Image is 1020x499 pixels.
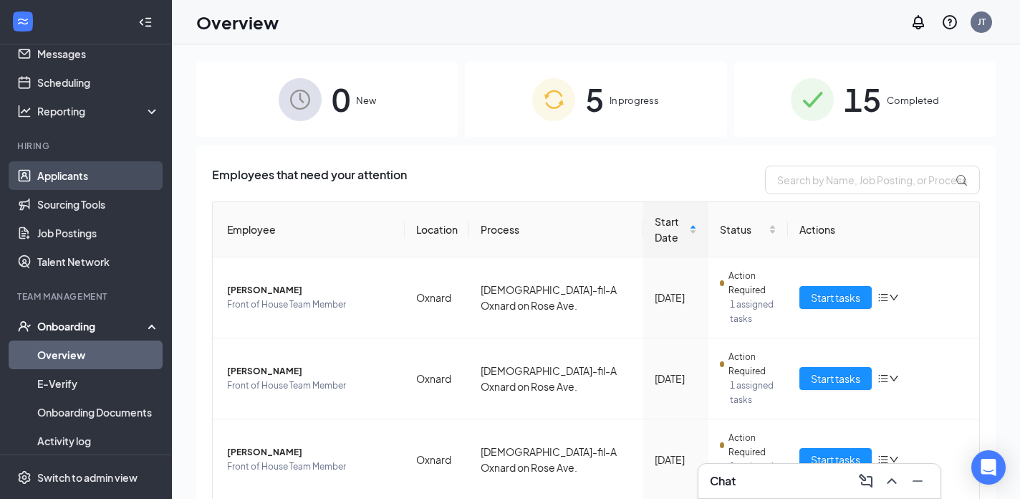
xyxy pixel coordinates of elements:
[941,14,958,31] svg: QuestionInfo
[883,472,900,490] svg: ChevronUp
[655,452,697,467] div: [DATE]
[765,166,980,194] input: Search by Name, Job Posting, or Process
[877,373,889,384] span: bars
[227,364,393,379] span: [PERSON_NAME]
[37,341,160,369] a: Overview
[720,222,765,237] span: Status
[730,460,776,488] span: 1 assigned tasks
[469,338,643,419] td: [DEMOGRAPHIC_DATA]-fil-A Oxnard on Rose Ave.
[811,371,860,386] span: Start tasks
[469,257,643,338] td: [DEMOGRAPHIC_DATA]-fil-A Oxnard on Rose Ave.
[37,470,138,485] div: Switch to admin view
[811,452,860,467] span: Start tasks
[37,319,148,333] div: Onboarding
[227,445,393,460] span: [PERSON_NAME]
[889,293,899,303] span: down
[708,202,787,257] th: Status
[971,450,1006,485] div: Open Intercom Messenger
[855,470,877,493] button: ComposeMessage
[728,269,776,298] span: Action Required
[730,298,776,326] span: 1 assigned tasks
[857,472,875,490] svg: ComposeMessage
[799,448,872,471] button: Start tasks
[889,374,899,384] span: down
[37,39,160,68] a: Messages
[710,473,736,489] h3: Chat
[227,283,393,298] span: [PERSON_NAME]
[17,470,32,485] svg: Settings
[405,338,469,419] td: Oxnard
[17,104,32,118] svg: Analysis
[212,166,407,194] span: Employees that need your attention
[37,104,160,118] div: Reporting
[16,14,30,29] svg: WorkstreamLogo
[811,290,860,305] span: Start tasks
[37,369,160,398] a: E-Verify
[405,202,469,257] th: Location
[37,161,160,190] a: Applicants
[37,398,160,427] a: Onboarding Documents
[17,319,32,333] svg: UserCheck
[799,367,872,390] button: Start tasks
[17,290,157,303] div: Team Management
[356,93,376,108] span: New
[405,257,469,338] td: Oxnard
[37,68,160,97] a: Scheduling
[877,292,889,303] span: bars
[585,75,604,124] span: 5
[910,14,927,31] svg: Notifications
[37,247,160,276] a: Talent Network
[655,371,697,386] div: [DATE]
[799,286,872,309] button: Start tasks
[880,470,903,493] button: ChevronUp
[610,93,659,108] span: In progress
[877,454,889,465] span: bars
[655,290,697,305] div: [DATE]
[728,431,776,460] span: Action Required
[978,16,986,28] div: JT
[906,470,929,493] button: Minimize
[37,427,160,455] a: Activity log
[37,190,160,219] a: Sourcing Tools
[728,350,776,379] span: Action Required
[196,10,279,34] h1: Overview
[138,15,153,29] svg: Collapse
[17,140,157,152] div: Hiring
[655,214,686,245] span: Start Date
[909,472,926,490] svg: Minimize
[332,75,350,124] span: 0
[844,75,881,124] span: 15
[889,455,899,465] span: down
[227,379,393,393] span: Front of House Team Member
[227,460,393,474] span: Front of House Team Member
[227,298,393,312] span: Front of House Team Member
[469,202,643,257] th: Process
[213,202,405,257] th: Employee
[37,219,160,247] a: Job Postings
[788,202,980,257] th: Actions
[730,379,776,407] span: 1 assigned tasks
[887,93,939,108] span: Completed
